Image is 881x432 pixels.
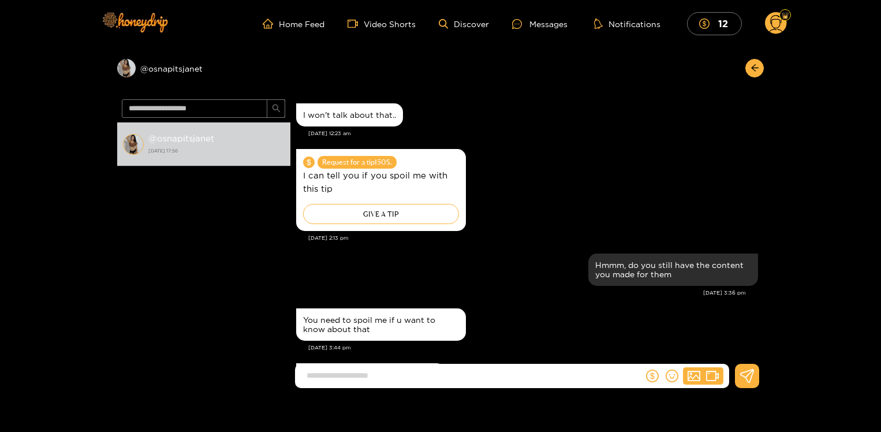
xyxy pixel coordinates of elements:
a: Video Shorts [348,18,416,29]
a: Home Feed [263,18,324,29]
span: arrow-left [751,64,759,73]
button: Notifications [591,18,664,29]
div: Sep. 30, 3:36 pm [588,254,758,286]
mark: 12 [716,17,730,29]
span: Request for a tip 150 $. [318,156,397,169]
button: arrow-left [745,59,764,77]
div: I won't talk about that.. [303,110,396,120]
div: Sep. 30, 3:44 pm [296,308,466,341]
div: [DATE] 2:13 pm [308,234,758,242]
div: Messages [512,17,568,31]
button: dollar [644,367,661,385]
span: dollar [699,18,715,29]
span: dollar-circle [303,157,315,168]
span: picture [688,370,700,382]
button: picturevideo-camera [683,367,723,385]
span: video-camera [706,370,719,382]
div: [DATE] 12:23 am [308,129,758,137]
div: @osnapitsjanet [117,59,290,77]
img: conversation [123,134,144,155]
button: 12 [687,12,742,35]
span: smile [666,370,678,382]
button: search [267,99,285,118]
span: video-camera [348,18,364,29]
div: GIVE A TIP [303,204,459,224]
div: Sep. 30, 12:23 am [296,103,403,126]
div: [DATE] 3:44 pm [308,344,758,352]
img: Fan Level [782,12,789,19]
div: [DATE] 3:36 pm [296,289,746,297]
strong: [DATE] 17:56 [148,146,285,156]
span: dollar [646,370,659,382]
span: home [263,18,279,29]
div: You need to spoil me if u want to know about that [303,315,459,334]
div: Sep. 30, 2:13 pm [296,149,466,231]
strong: @ osnapitsjanet [148,133,214,143]
p: I can tell you if you spoil me with this tip [303,169,459,195]
div: Hmmm, do you still have the content you made for them [595,260,751,279]
span: search [272,104,281,114]
a: Discover [439,19,489,29]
